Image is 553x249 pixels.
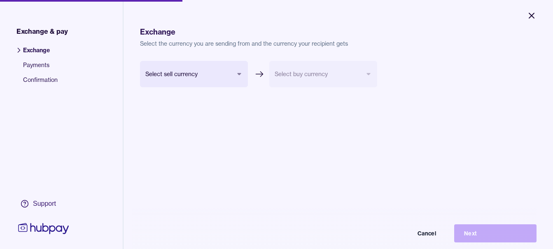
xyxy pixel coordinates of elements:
[33,199,56,208] div: Support
[23,61,58,76] span: Payments
[140,40,537,48] p: Select the currency you are sending from and the currency your recipient gets
[140,26,537,38] h1: Exchange
[517,7,546,25] button: Close
[364,224,446,242] button: Cancel
[16,195,71,212] a: Support
[23,76,58,91] span: Confirmation
[23,46,58,61] span: Exchange
[16,26,68,36] span: Exchange & pay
